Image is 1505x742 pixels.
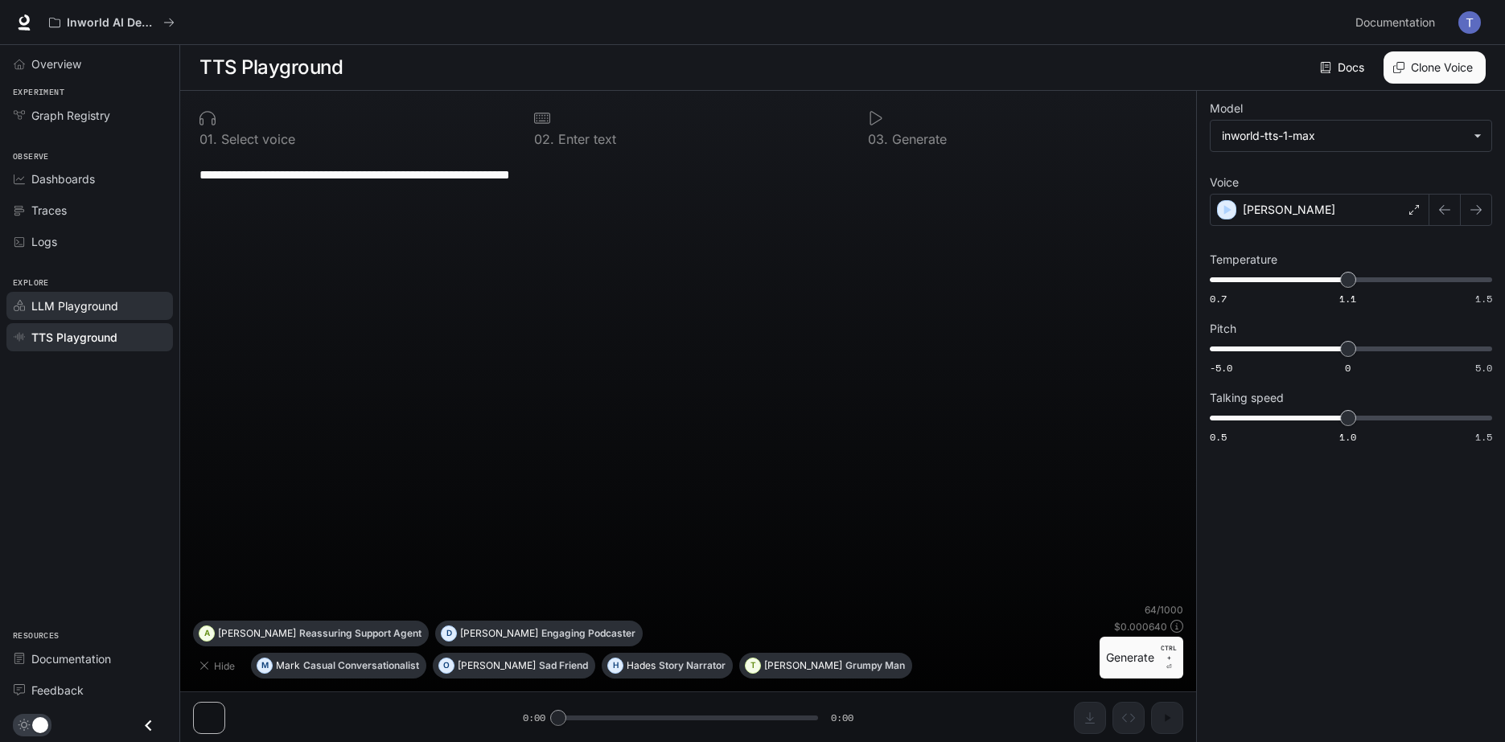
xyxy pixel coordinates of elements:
[42,6,182,39] button: All workspaces
[6,196,173,224] a: Traces
[6,101,173,129] a: Graph Registry
[764,661,842,670] p: [PERSON_NAME]
[602,653,733,678] button: HHadesStory Narrator
[868,133,888,146] p: 0 3 .
[199,133,217,146] p: 0 1 .
[442,621,456,646] div: D
[217,133,295,146] p: Select voice
[299,629,421,638] p: Reassuring Support Agent
[1454,6,1486,39] button: User avatar
[1210,103,1243,114] p: Model
[31,55,81,72] span: Overview
[1210,254,1277,265] p: Temperature
[534,133,554,146] p: 0 2 .
[193,621,429,646] button: A[PERSON_NAME]Reassuring Support Agent
[1210,323,1236,334] p: Pitch
[1210,392,1284,404] p: Talking speed
[1210,430,1227,444] span: 0.5
[31,329,117,346] span: TTS Playground
[257,653,272,678] div: M
[6,50,173,78] a: Overview
[608,653,623,678] div: H
[554,133,616,146] p: Enter text
[1222,128,1466,144] div: inworld-tts-1-max
[67,16,157,30] p: Inworld AI Demos
[1475,292,1492,305] span: 1.5
[31,682,84,699] span: Feedback
[1345,361,1351,375] span: 0
[541,629,635,638] p: Engaging Podcaster
[199,621,214,646] div: A
[199,51,343,84] h1: TTS Playground
[1210,292,1227,305] span: 0.7
[739,653,912,678] button: T[PERSON_NAME]Grumpy Man
[193,653,245,678] button: Hide
[433,653,595,678] button: O[PERSON_NAME]Sad Friend
[1339,430,1356,444] span: 1.0
[1210,177,1239,188] p: Voice
[31,202,67,219] span: Traces
[746,653,760,678] div: T
[130,709,167,742] button: Close drawer
[31,107,110,124] span: Graph Registry
[1349,6,1447,39] a: Documentation
[1475,430,1492,444] span: 1.5
[6,676,173,704] a: Feedback
[303,661,419,670] p: Casual Conversationalist
[439,653,454,678] div: O
[251,653,426,678] button: MMarkCasual Conversationalist
[6,292,173,320] a: LLM Playground
[1243,202,1335,218] p: [PERSON_NAME]
[1100,637,1183,678] button: GenerateCTRL +⏎
[1161,643,1177,672] p: ⏎
[6,165,173,193] a: Dashboards
[31,297,118,314] span: LLM Playground
[32,715,48,733] span: Dark mode toggle
[276,661,300,670] p: Mark
[460,629,538,638] p: [PERSON_NAME]
[659,661,726,670] p: Story Narrator
[1211,121,1491,151] div: inworld-tts-1-max
[1161,643,1177,662] p: CTRL +
[888,133,947,146] p: Generate
[6,228,173,256] a: Logs
[31,170,95,187] span: Dashboards
[1475,361,1492,375] span: 5.0
[31,233,57,250] span: Logs
[218,629,296,638] p: [PERSON_NAME]
[1384,51,1486,84] button: Clone Voice
[845,661,905,670] p: Grumpy Man
[1458,11,1481,34] img: User avatar
[458,661,536,670] p: [PERSON_NAME]
[1339,292,1356,305] span: 1.1
[1355,13,1435,33] span: Documentation
[539,661,588,670] p: Sad Friend
[1210,361,1232,375] span: -5.0
[1317,51,1371,84] a: Docs
[1145,603,1183,617] p: 64 / 1000
[627,661,656,670] p: Hades
[6,645,173,673] a: Documentation
[435,621,643,646] button: D[PERSON_NAME]Engaging Podcaster
[1114,620,1167,633] p: $ 0.000640
[31,650,111,667] span: Documentation
[6,323,173,351] a: TTS Playground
